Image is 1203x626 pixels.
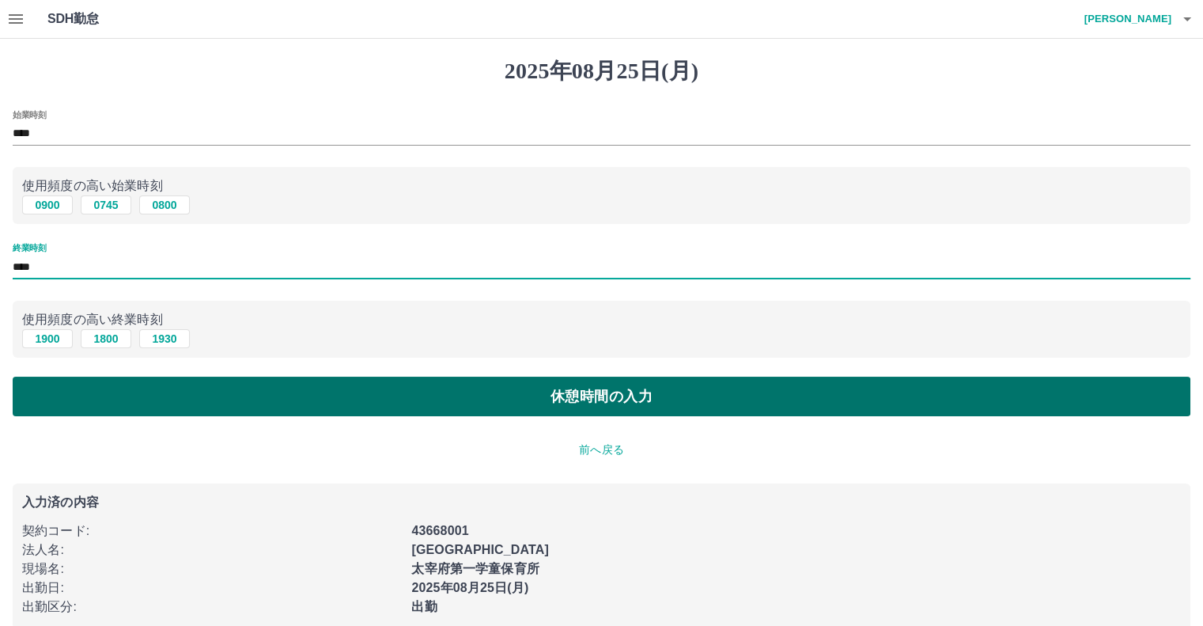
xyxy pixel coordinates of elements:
[22,329,73,348] button: 1900
[22,579,402,598] p: 出勤日 :
[13,377,1190,416] button: 休憩時間の入力
[81,329,131,348] button: 1800
[411,543,549,556] b: [GEOGRAPHIC_DATA]
[22,195,73,214] button: 0900
[22,522,402,541] p: 契約コード :
[411,600,437,613] b: 出勤
[81,195,131,214] button: 0745
[411,562,539,575] b: 太宰府第一学童保育所
[411,524,468,537] b: 43668001
[13,442,1190,458] p: 前へ戻る
[22,560,402,579] p: 現場名 :
[22,496,1181,509] p: 入力済の内容
[13,108,46,120] label: 始業時刻
[139,195,190,214] button: 0800
[22,310,1181,329] p: 使用頻度の高い終業時刻
[22,541,402,560] p: 法人名 :
[139,329,190,348] button: 1930
[411,581,528,594] b: 2025年08月25日(月)
[13,58,1190,85] h1: 2025年08月25日(月)
[22,176,1181,195] p: 使用頻度の高い始業時刻
[13,242,46,254] label: 終業時刻
[22,598,402,617] p: 出勤区分 :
